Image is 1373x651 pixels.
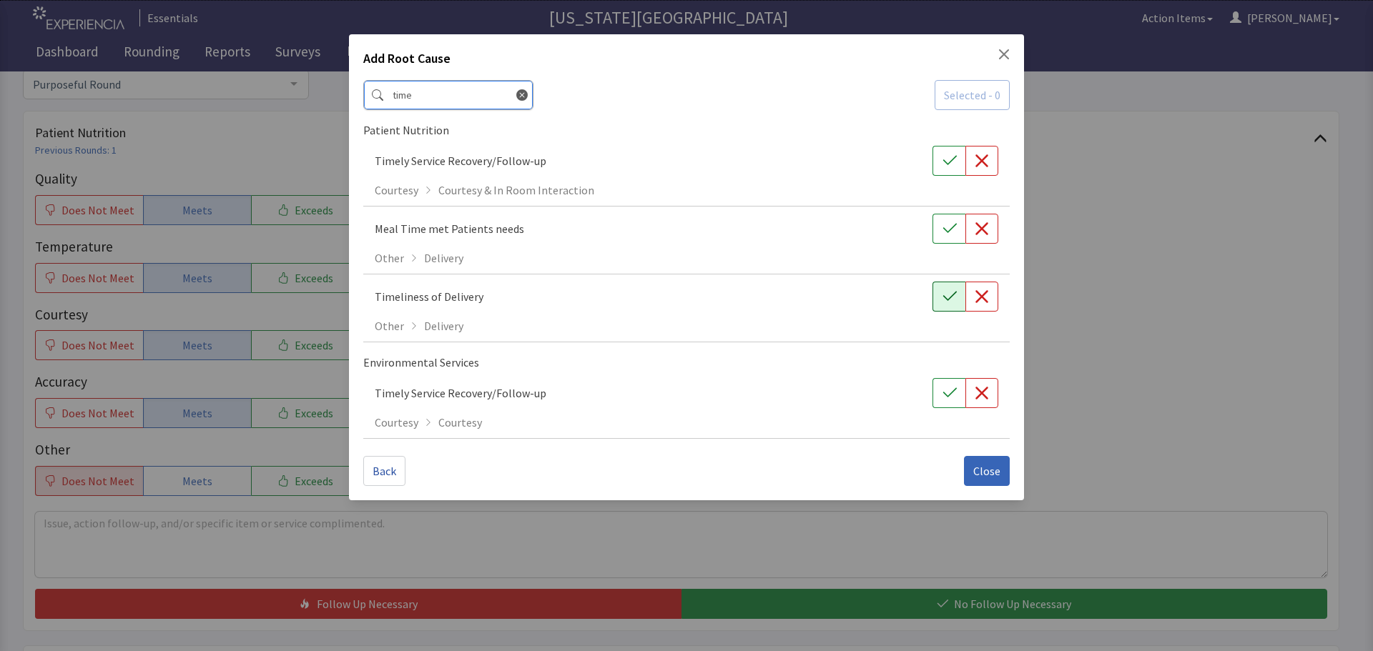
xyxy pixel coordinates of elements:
[363,80,533,110] input: Search RCA Items
[375,288,483,305] p: Timeliness of Delivery
[375,249,998,267] div: Other Delivery
[375,182,998,199] div: Courtesy Courtesy & In Room Interaction
[964,456,1010,486] button: Close
[363,354,1010,371] p: Environmental Services
[375,317,998,334] div: Other Delivery
[375,220,524,237] p: Meal Time met Patients needs
[375,414,998,431] div: Courtesy Courtesy
[363,121,1010,139] p: Patient Nutrition
[973,462,1000,479] span: Close
[375,152,546,169] p: Timely Service Recovery/Follow-up
[363,49,451,74] h2: Add Root Cause
[373,462,396,479] span: Back
[375,384,546,402] p: Timely Service Recovery/Follow-up
[363,456,405,486] button: Back
[998,49,1010,60] button: Close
